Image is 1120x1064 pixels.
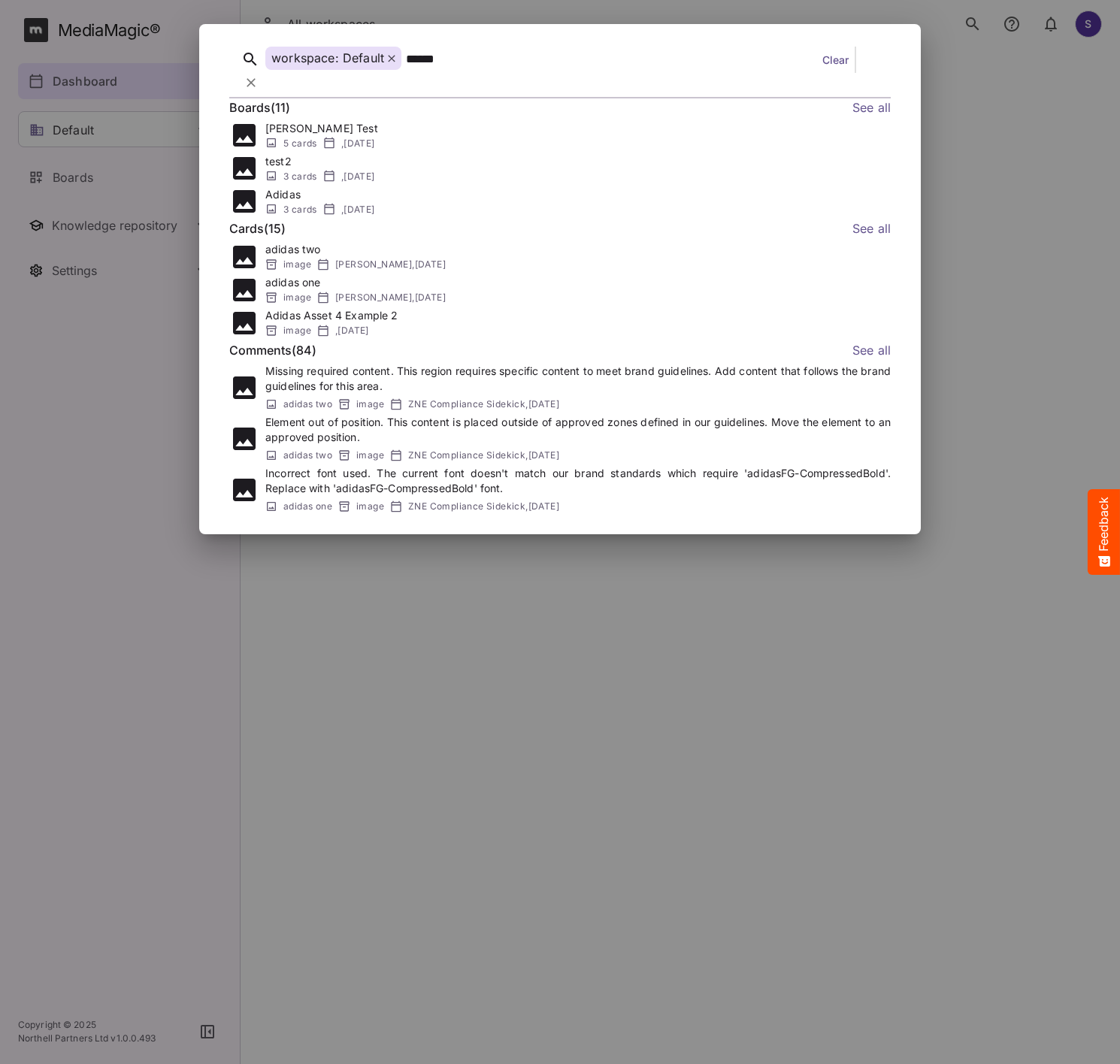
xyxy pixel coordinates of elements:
span: image [283,257,311,272]
p: Adidas [265,187,301,202]
span: ZNE Compliance Sidekick , [DATE] [408,499,559,514]
h6: Comments ( 84 ) [229,341,316,361]
span: adidas one [283,499,332,514]
span: 3 cards [283,202,317,217]
a: See all [852,98,891,118]
p: adidas one [265,275,321,290]
span: , [DATE] [341,202,375,217]
p: test2 [265,154,292,169]
a: See all [852,341,891,361]
p: adidas two [265,242,321,257]
span: , [DATE] [335,323,369,338]
span: adidas two [283,448,332,463]
span: 3 cards [283,169,317,184]
span: adidas two [283,397,332,412]
span: ZNE Compliance Sidekick , [DATE] [408,448,559,463]
h6: Boards ( 11 ) [229,98,290,118]
span: image [356,499,384,514]
span: , [DATE] [341,136,375,151]
span: , [DATE] [341,169,375,184]
p: Missing required content. This region requires specific content to meet brand guidelines. Add con... [265,364,891,394]
span: ZNE Compliance Sidekick , [DATE] [408,397,559,412]
span: image [356,448,384,463]
p: [PERSON_NAME] Test [265,121,378,136]
h6: Cards ( 15 ) [229,219,286,239]
a: See all [852,219,891,239]
span: [PERSON_NAME] , [DATE] [335,290,446,305]
span: [PERSON_NAME] , [DATE] [335,257,446,272]
p: Element out of position. This content is placed outside of approved zones defined in our guidelin... [265,415,891,445]
span: 5 cards [283,136,317,151]
span: image [283,323,311,338]
p: Incorrect font used. The current font doesn't match our brand standards which require 'adidasFG-C... [265,466,891,496]
span: image [356,397,384,412]
p: Adidas Asset 4 Example 2 [265,308,398,323]
span: image [283,290,311,305]
button: Feedback [1088,489,1120,575]
a: Clear [822,52,849,68]
div: workspace: Default [265,47,401,70]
